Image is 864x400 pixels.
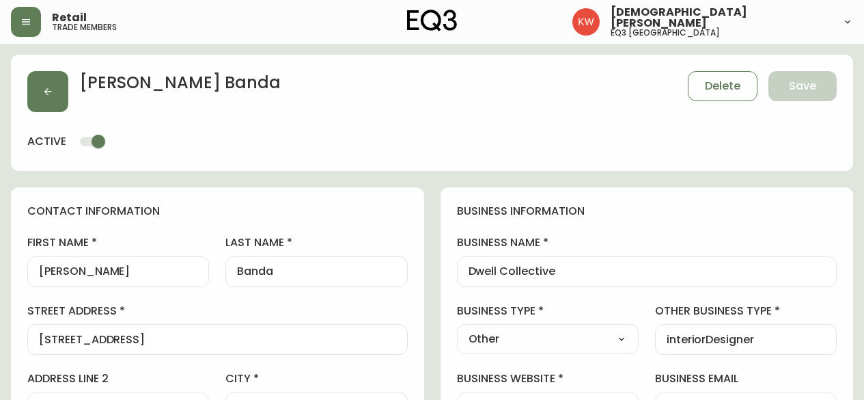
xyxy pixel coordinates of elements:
[705,79,740,94] span: Delete
[79,71,281,101] h2: [PERSON_NAME] Banda
[655,304,837,319] label: other business type
[225,235,407,250] label: last name
[407,10,458,31] img: logo
[225,371,407,386] label: city
[27,371,209,386] label: address line 2
[52,23,117,31] h5: trade members
[27,235,209,250] label: first name
[457,371,639,386] label: business website
[27,304,408,319] label: street address
[52,12,87,23] span: Retail
[457,235,837,250] label: business name
[27,204,408,219] h4: contact information
[457,304,639,319] label: business type
[688,71,757,101] button: Delete
[611,7,831,29] span: [DEMOGRAPHIC_DATA][PERSON_NAME]
[655,371,837,386] label: business email
[572,8,600,36] img: f33162b67396b0982c40ce2a87247151
[457,204,837,219] h4: business information
[27,134,66,149] h4: active
[611,29,720,37] h5: eq3 [GEOGRAPHIC_DATA]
